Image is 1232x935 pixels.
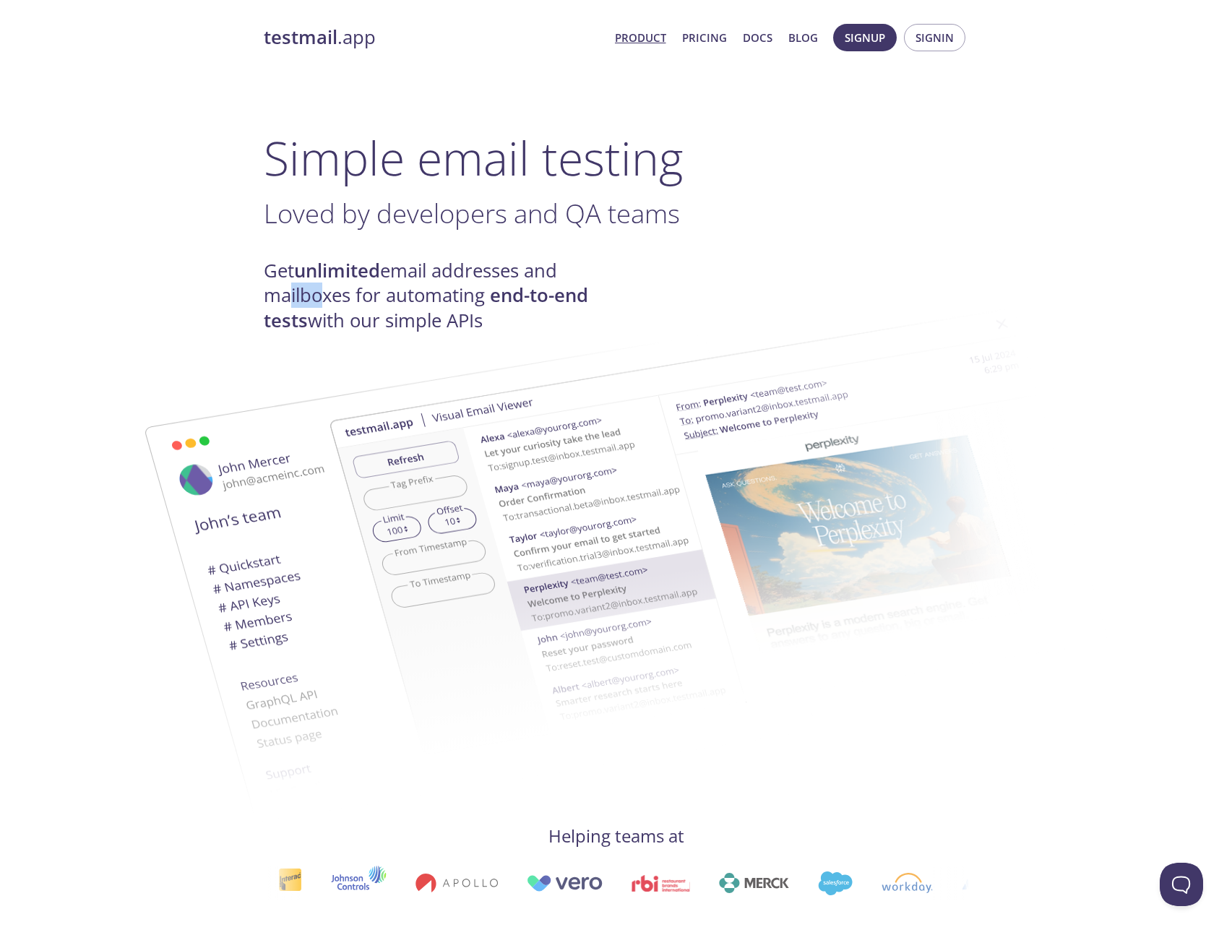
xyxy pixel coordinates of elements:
[615,28,666,47] a: Product
[1160,863,1203,906] iframe: Help Scout Beacon - Open
[916,28,954,47] span: Signin
[743,28,772,47] a: Docs
[833,24,897,51] button: Signup
[806,871,841,895] img: salesforce
[294,258,380,283] strong: unlimited
[264,130,969,186] h1: Simple email testing
[264,195,680,231] span: Loved by developers and QA teams
[621,875,679,892] img: rbi
[90,335,870,824] img: testmail-email-viewer
[707,873,777,893] img: merck
[328,288,1108,777] img: testmail-email-viewer
[319,866,375,900] img: johnsoncontrols
[871,873,922,893] img: workday
[682,28,727,47] a: Pricing
[845,28,885,47] span: Signup
[404,873,486,893] img: apollo
[264,259,616,333] h4: Get email addresses and mailboxes for automating with our simple APIs
[904,24,965,51] button: Signin
[264,25,603,50] a: testmail.app
[515,875,592,892] img: vero
[264,824,969,848] h4: Helping teams at
[788,28,818,47] a: Blog
[264,25,337,50] strong: testmail
[264,283,588,332] strong: end-to-end tests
